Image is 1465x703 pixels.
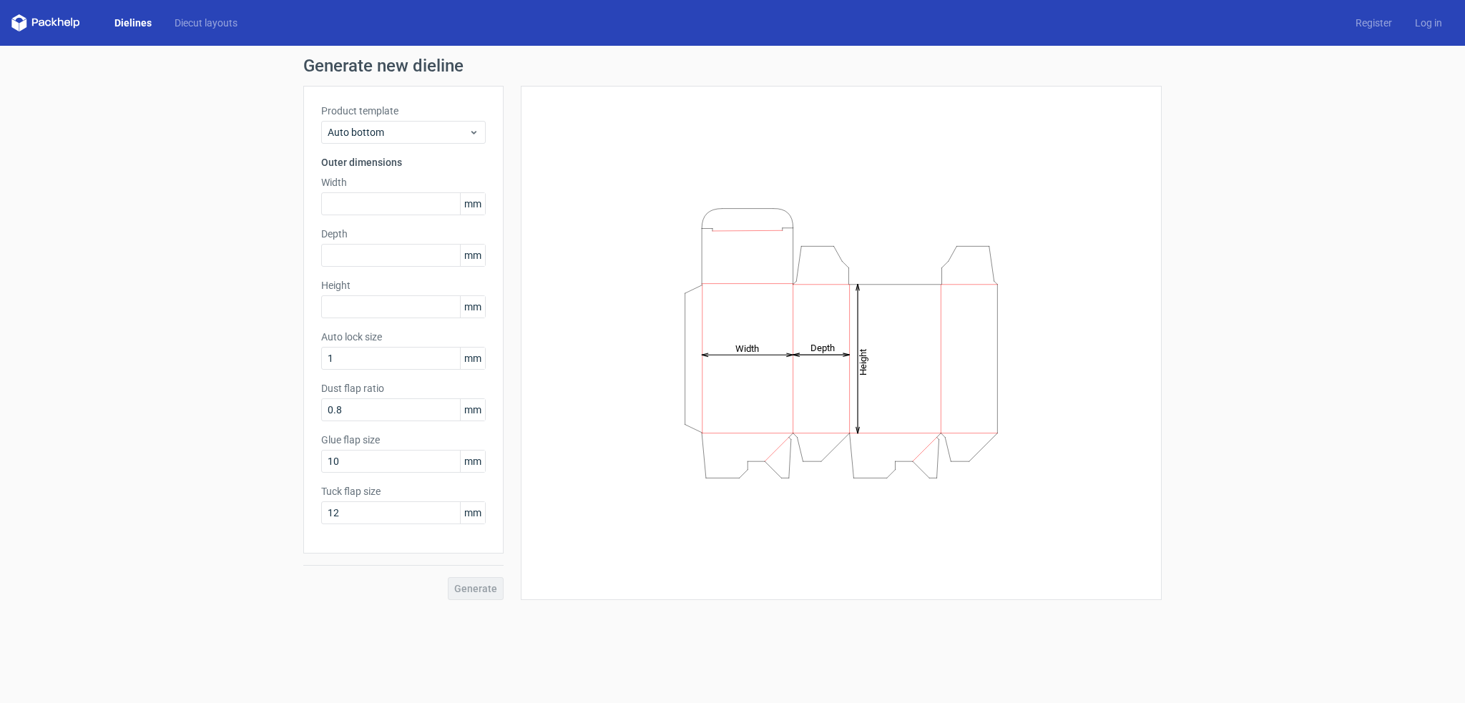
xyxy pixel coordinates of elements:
span: mm [460,399,485,421]
label: Depth [321,227,486,241]
a: Dielines [103,16,163,30]
label: Glue flap size [321,433,486,447]
span: mm [460,348,485,369]
label: Product template [321,104,486,118]
span: mm [460,296,485,318]
label: Auto lock size [321,330,486,344]
label: Tuck flap size [321,484,486,498]
h3: Outer dimensions [321,155,486,169]
span: mm [460,245,485,266]
span: mm [460,193,485,215]
span: mm [460,451,485,472]
span: Auto bottom [328,125,469,139]
span: mm [460,502,485,523]
tspan: Width [735,343,759,353]
label: Height [321,278,486,292]
tspan: Height [858,348,868,375]
a: Diecut layouts [163,16,249,30]
label: Dust flap ratio [321,381,486,395]
a: Register [1344,16,1403,30]
a: Log in [1403,16,1454,30]
h1: Generate new dieline [303,57,1162,74]
label: Width [321,175,486,190]
tspan: Depth [810,343,835,353]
